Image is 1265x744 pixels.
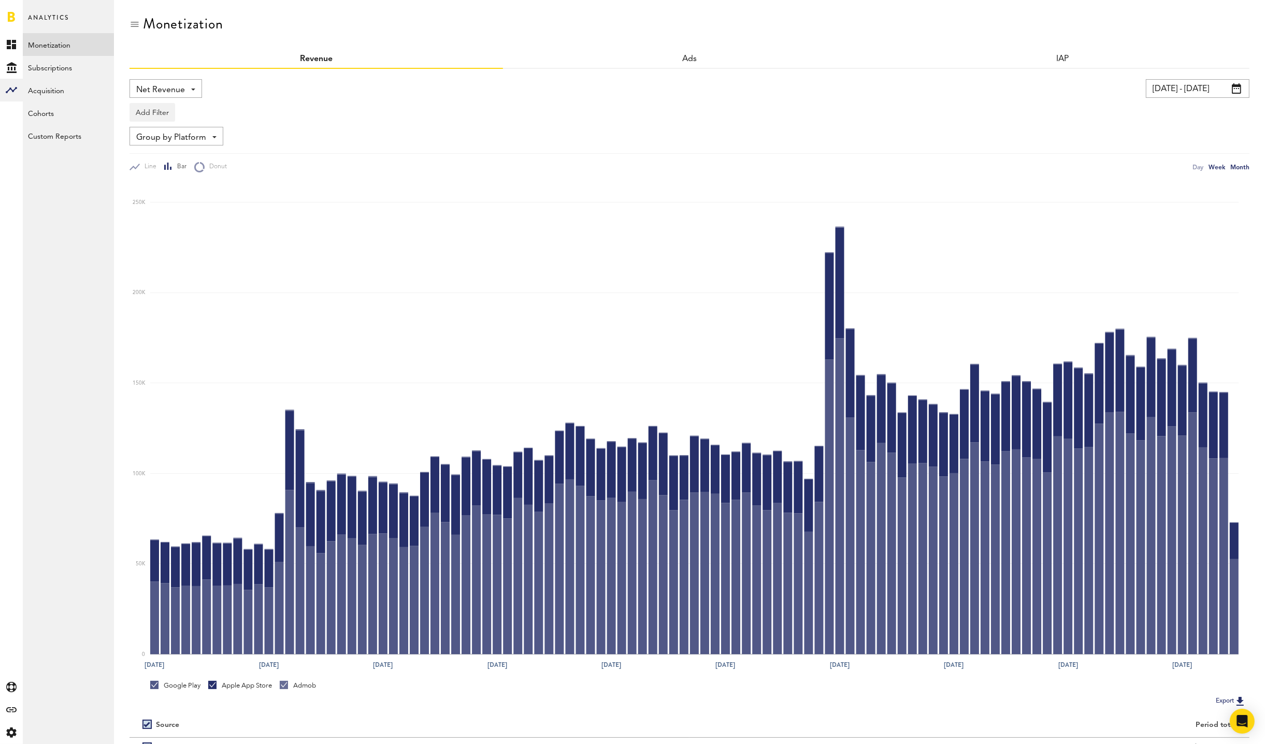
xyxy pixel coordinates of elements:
a: Custom Reports [23,124,114,147]
a: Cohorts [23,101,114,124]
a: Ads [682,55,697,63]
span: Analytics [28,11,69,33]
div: Period total [702,721,1237,730]
button: Add Filter [130,103,175,122]
div: Day [1192,162,1203,172]
div: Open Intercom Messenger [1230,709,1255,734]
text: [DATE] [145,660,164,669]
div: Source [156,721,179,730]
text: [DATE] [1173,660,1192,669]
text: [DATE] [830,660,850,669]
div: Week [1209,162,1225,172]
img: Export [1234,695,1246,707]
text: [DATE] [1058,660,1078,669]
span: Net Revenue [136,81,185,99]
div: Apple App Store [208,681,272,690]
span: Line [140,163,156,171]
text: [DATE] [487,660,507,669]
text: 0 [142,652,145,657]
text: 100K [133,471,146,476]
div: Monetization [143,16,223,32]
text: [DATE] [259,660,279,669]
text: [DATE] [601,660,621,669]
a: Monetization [23,33,114,56]
span: Bar [172,163,186,171]
div: Google Play [150,681,200,690]
text: 150K [133,381,146,386]
text: 250K [133,200,146,205]
div: Month [1230,162,1249,172]
text: [DATE] [944,660,964,669]
a: IAP [1057,55,1069,63]
span: Donut [205,163,227,171]
text: 200K [133,290,146,296]
div: Admob [280,681,316,690]
a: Acquisition [23,79,114,101]
text: [DATE] [716,660,736,669]
a: Revenue [300,55,333,63]
button: Export [1213,694,1249,708]
span: Group by Platform [136,129,206,147]
a: Subscriptions [23,56,114,79]
text: 50K [136,561,146,566]
text: [DATE] [373,660,393,669]
span: Support [22,7,59,17]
